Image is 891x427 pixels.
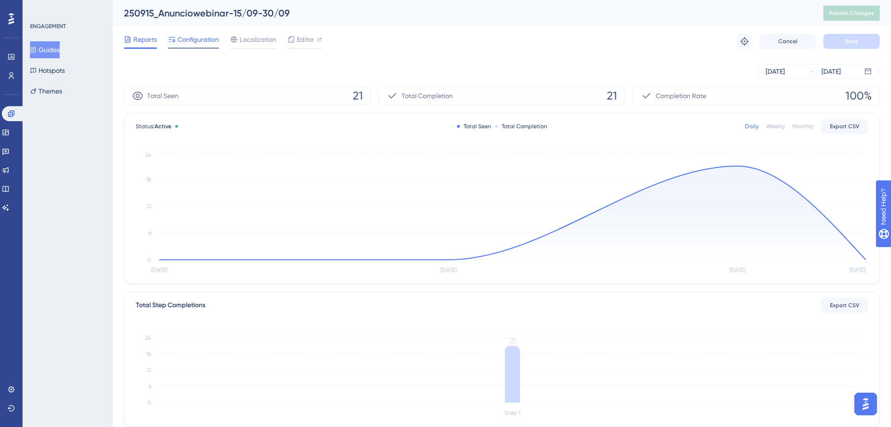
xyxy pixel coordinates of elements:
[147,399,151,406] tspan: 0
[22,2,59,14] span: Need Help?
[240,34,276,45] span: Localization
[821,66,841,77] div: [DATE]
[353,88,363,103] span: 21
[495,123,547,130] div: Total Completion
[145,152,151,158] tspan: 24
[849,267,865,273] tspan: [DATE]
[845,38,858,45] span: Save
[148,230,151,236] tspan: 6
[147,367,151,373] tspan: 12
[821,119,868,134] button: Export CSV
[402,90,453,101] span: Total Completion
[147,256,151,263] tspan: 0
[30,41,60,58] button: Guides
[745,123,759,130] div: Daily
[792,123,814,130] div: Monthly
[504,410,520,416] tspan: Step 1
[136,123,171,130] span: Status:
[759,34,816,49] button: Cancel
[30,83,62,100] button: Themes
[830,123,860,130] span: Export CSV
[30,62,65,79] button: Hotspots
[136,300,205,311] div: Total Step Completions
[30,23,66,30] div: ENGAGEMENT
[729,267,745,273] tspan: [DATE]
[778,38,798,45] span: Cancel
[766,123,785,130] div: Weekly
[829,9,874,17] span: Publish Changes
[297,34,314,45] span: Editor
[766,66,785,77] div: [DATE]
[821,298,868,313] button: Export CSV
[845,88,872,103] span: 100%
[148,383,151,390] tspan: 6
[830,302,860,309] span: Export CSV
[147,90,178,101] span: Total Seen
[145,334,151,341] tspan: 24
[823,6,880,21] button: Publish Changes
[823,34,880,49] button: Save
[852,390,880,418] iframe: UserGuiding AI Assistant Launcher
[124,7,800,20] div: 250915_Anunciowebinar-15/09-30/09
[656,90,706,101] span: Completion Rate
[178,34,219,45] span: Configuration
[147,203,151,210] tspan: 12
[510,336,516,345] tspan: 21
[155,123,171,130] span: Active
[133,34,157,45] span: Reports
[607,88,617,103] span: 21
[441,267,457,273] tspan: [DATE]
[457,123,491,130] div: Total Seen
[146,176,151,183] tspan: 18
[151,267,167,273] tspan: [DATE]
[146,351,151,357] tspan: 18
